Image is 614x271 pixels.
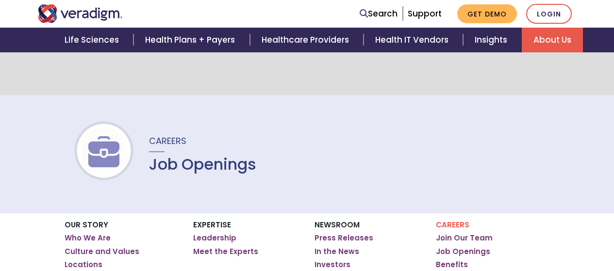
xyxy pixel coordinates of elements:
a: Culture and Values [65,247,139,256]
a: Meet the Experts [193,247,258,256]
span: Careers [149,135,186,147]
a: In the News [315,247,359,256]
a: About Us [522,28,583,52]
a: Press Releases [315,233,373,243]
a: Search [360,7,398,20]
a: Get Demo [457,4,517,23]
img: Veradigm logo [38,4,123,23]
a: Support [408,8,442,19]
a: Leadership [193,233,236,243]
h1: Job Openings [149,155,256,174]
a: Benefits [436,260,468,270]
a: Job Openings [436,247,490,256]
a: Insights [463,28,522,52]
a: Join Our Team [436,233,493,243]
a: Investors [315,260,350,270]
a: Health Plans + Payers [133,28,249,52]
a: Locations [65,260,102,270]
a: Healthcare Providers [250,28,364,52]
a: Health IT Vendors [364,28,463,52]
a: Life Sciences [53,28,133,52]
a: Login [526,4,572,24]
a: Who We Are [65,233,111,243]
